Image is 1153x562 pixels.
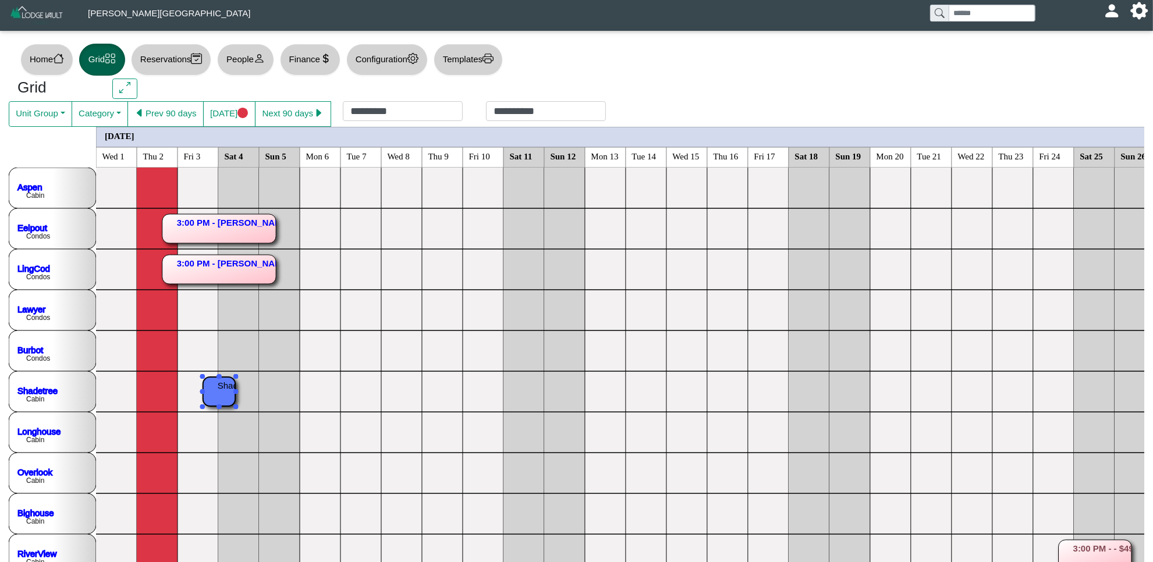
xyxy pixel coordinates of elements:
text: Condos [26,232,50,240]
a: Aspen [17,182,42,191]
svg: person [254,53,265,64]
svg: search [935,8,944,17]
text: Thu 2 [143,151,164,161]
text: Wed 22 [958,151,985,161]
button: Unit Group [9,101,72,127]
text: Fri 3 [184,151,201,161]
text: Fri 10 [469,151,490,161]
a: Shadetree [17,385,58,395]
img: Z [9,5,65,25]
text: Fri 24 [1040,151,1061,161]
input: Check in [343,101,463,121]
text: Sun 5 [265,151,286,161]
svg: currency dollar [320,53,331,64]
svg: gear [407,53,418,64]
svg: gear fill [1135,6,1144,15]
text: Thu 9 [428,151,449,161]
text: [DATE] [105,131,134,140]
button: Financecurrency dollar [280,44,340,76]
h3: Grid [17,79,95,97]
svg: grid [105,53,116,64]
button: Peopleperson [217,44,274,76]
text: Condos [26,314,50,322]
button: Homehouse [20,44,73,76]
text: Sat 18 [795,151,818,161]
svg: printer [483,53,494,64]
button: arrows angle expand [112,79,137,99]
a: LingCod [17,263,50,273]
a: Bighouse [17,507,54,517]
svg: arrows angle expand [119,82,130,93]
svg: house [53,53,64,64]
text: Condos [26,354,50,362]
text: Mon 20 [877,151,904,161]
text: Cabin [26,191,44,200]
text: Fri 17 [754,151,776,161]
input: Check out [486,101,606,121]
button: Gridgrid [79,44,125,76]
text: Cabin [26,436,44,444]
button: Reservationscalendar2 check [131,44,211,76]
text: Tue 21 [917,151,942,161]
text: Sun 12 [551,151,576,161]
a: Lawyer [17,304,45,314]
text: Sat 11 [510,151,533,161]
svg: caret left fill [134,108,146,119]
text: Sat 4 [225,151,244,161]
text: Cabin [26,517,44,525]
button: Next 90 dayscaret right fill [255,101,331,127]
svg: person fill [1108,6,1116,15]
text: Cabin [26,476,44,485]
button: Templatesprinter [434,44,503,76]
text: Sat 25 [1080,151,1104,161]
button: [DATE]circle fill [203,101,256,127]
button: caret left fillPrev 90 days [127,101,204,127]
text: Wed 1 [102,151,125,161]
text: Wed 15 [673,151,700,161]
svg: caret right fill [313,108,324,119]
svg: circle fill [237,108,249,119]
text: Sun 26 [1121,151,1147,161]
text: Tue 7 [347,151,367,161]
svg: calendar2 check [191,53,202,64]
text: Mon 6 [306,151,329,161]
a: Eelpout [17,222,48,232]
button: Category [72,101,128,127]
button: Configurationgear [346,44,428,76]
a: Overlook [17,467,53,476]
text: Cabin [26,395,44,403]
text: Condos [26,273,50,281]
text: Thu 16 [714,151,739,161]
a: Longhouse [17,426,61,436]
text: Thu 23 [999,151,1024,161]
text: Tue 14 [632,151,657,161]
text: Mon 13 [591,151,619,161]
text: Wed 8 [388,151,410,161]
text: Sun 19 [836,151,861,161]
a: Burbot [17,344,44,354]
a: RiverView [17,548,56,558]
